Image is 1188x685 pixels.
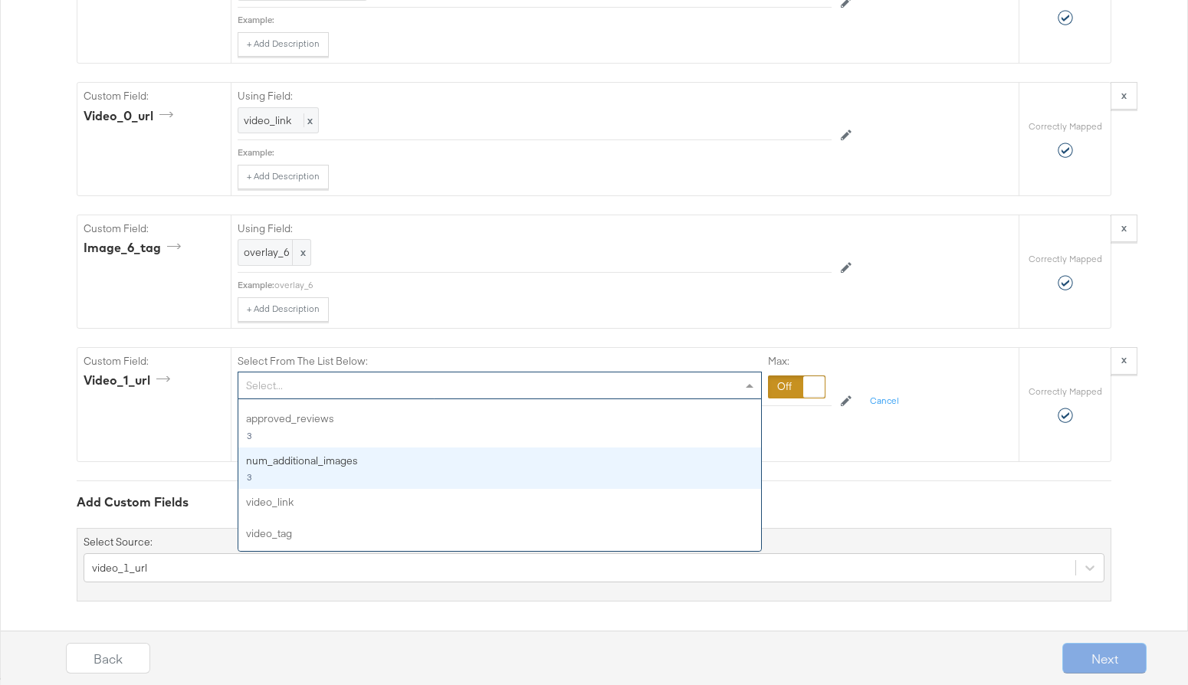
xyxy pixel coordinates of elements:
[1121,352,1127,366] strong: x
[1111,82,1137,110] button: x
[246,411,753,426] div: approved_reviews
[246,495,753,510] div: video_link
[246,454,753,468] div: num_additional_images
[238,14,274,26] div: Example:
[238,279,274,291] div: Example:
[292,240,310,265] span: x
[238,89,832,103] label: Using Field:
[1029,253,1102,265] label: Correctly Mapped
[84,372,176,389] div: video_1_url
[238,165,329,189] button: + Add Description
[1111,215,1137,242] button: x
[77,493,1111,511] div: Add Custom Fields
[238,447,761,490] div: num_additional_images
[238,146,274,159] div: Example:
[246,472,753,483] div: 3
[1029,120,1102,133] label: Correctly Mapped
[238,405,761,447] div: approved_reviews
[274,279,832,291] div: overlay_6
[238,372,761,398] div: Select...
[246,526,753,541] div: video_tag
[238,520,761,552] div: video_tag
[84,221,225,236] label: Custom Field:
[861,389,908,414] button: Cancel
[238,297,329,322] button: + Add Description
[92,561,147,575] div: video_1_url
[238,32,329,57] button: + Add Description
[84,535,153,549] label: Select Source:
[1121,221,1127,234] strong: x
[304,113,313,127] span: x
[238,221,832,236] label: Using Field:
[1121,88,1127,102] strong: x
[244,245,305,260] span: overlay_6
[84,354,225,369] label: Custom Field:
[84,107,179,125] div: video_0_url
[84,239,186,257] div: image_6_tag
[1029,385,1102,398] label: Correctly Mapped
[66,643,150,674] button: Back
[84,89,225,103] label: Custom Field:
[244,113,291,127] span: video_link
[768,354,825,369] label: Max:
[238,354,368,369] label: Select From The List Below:
[238,489,761,520] div: video_link
[1111,347,1137,375] button: x
[246,431,753,441] div: 3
